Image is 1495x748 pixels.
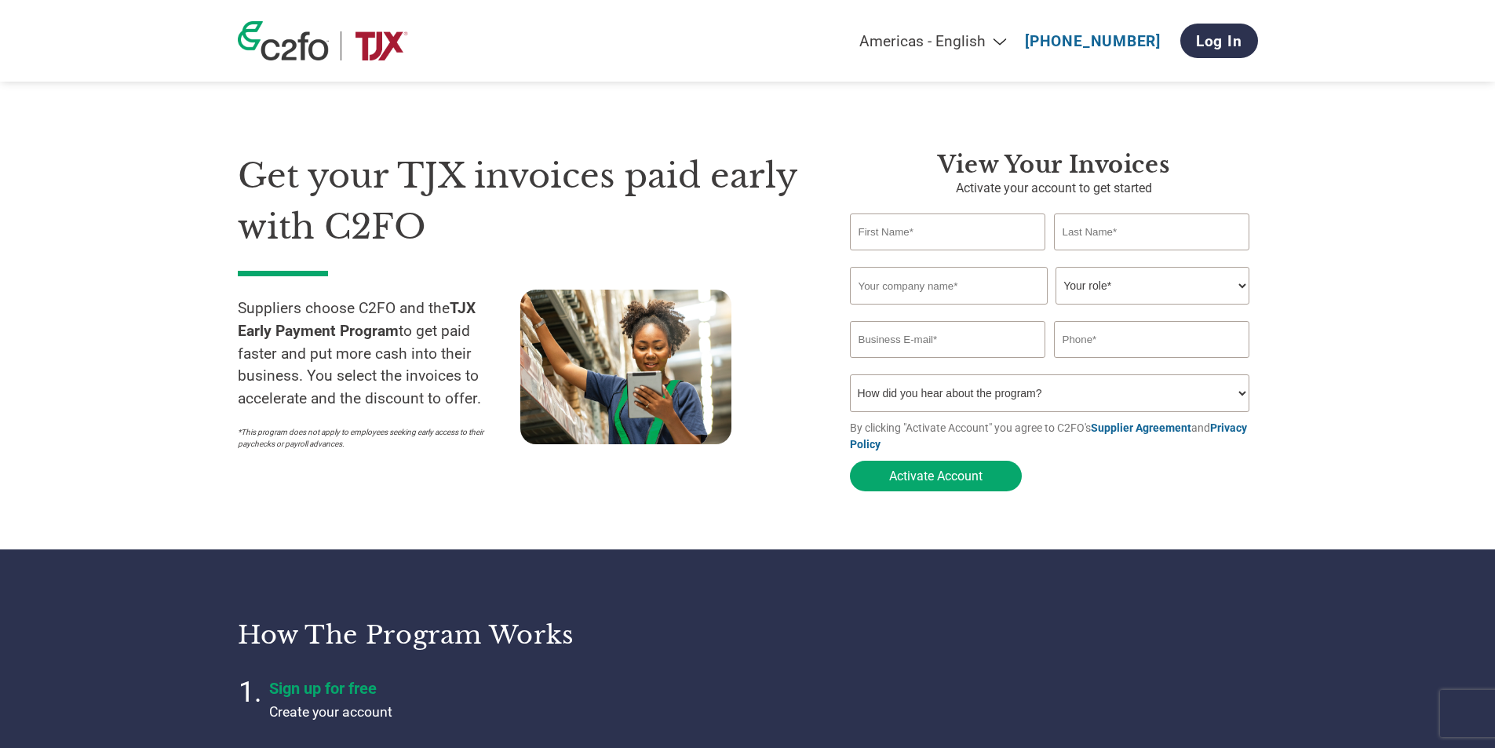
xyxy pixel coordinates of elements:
[850,421,1247,451] a: Privacy Policy
[238,619,728,651] h3: How the program works
[269,702,662,722] p: Create your account
[850,461,1022,491] button: Activate Account
[1180,24,1258,58] a: Log In
[1054,213,1250,250] input: Last Name*
[353,31,410,60] img: TJX
[1025,32,1161,50] a: [PHONE_NUMBER]
[269,679,662,698] h4: Sign up for free
[1054,359,1250,368] div: Inavlid Phone Number
[850,420,1258,453] p: By clicking "Activate Account" you agree to C2FO's and
[238,299,476,340] strong: TJX Early Payment Program
[520,290,731,444] img: supply chain worker
[850,252,1046,261] div: Invalid first name or first name is too long
[238,151,803,252] h1: Get your TJX invoices paid early with C2FO
[850,359,1046,368] div: Inavlid Email Address
[850,151,1258,179] h3: View Your Invoices
[850,321,1046,358] input: Invalid Email format
[238,297,520,410] p: Suppliers choose C2FO and the to get paid faster and put more cash into their business. You selec...
[1056,267,1249,305] select: Title/Role
[1091,421,1191,434] a: Supplier Agreement
[850,306,1250,315] div: Invalid company name or company name is too long
[850,267,1048,305] input: Your company name*
[238,426,505,450] p: *This program does not apply to employees seeking early access to their paychecks or payroll adva...
[1054,252,1250,261] div: Invalid last name or last name is too long
[850,213,1046,250] input: First Name*
[850,179,1258,198] p: Activate your account to get started
[1054,321,1250,358] input: Phone*
[238,21,329,60] img: c2fo logo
